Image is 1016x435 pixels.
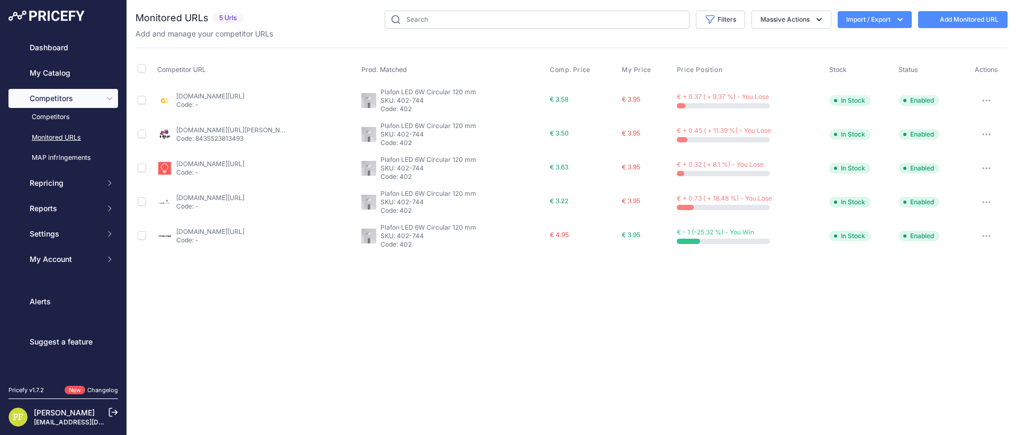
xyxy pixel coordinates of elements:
[677,93,769,101] span: € + 0.37 ( + 9.37 %) - You Lose
[829,66,847,74] span: Stock
[8,149,118,167] a: MAP infringements
[899,66,918,74] span: Status
[696,11,745,29] button: Filters
[829,231,870,241] span: In Stock
[550,66,591,74] span: Comp. Price
[677,194,772,202] span: € + 0.73 ( + 18.48 %) - You Lose
[30,178,99,188] span: Repricing
[135,11,208,25] h2: Monitored URLs
[622,66,654,74] button: My Price
[176,228,244,235] a: [DOMAIN_NAME][URL]
[622,95,640,103] span: € 3.95
[829,197,870,207] span: In Stock
[829,163,870,174] span: In Stock
[550,66,593,74] button: Comp. Price
[899,163,939,174] span: Enabled
[34,418,144,426] a: [EMAIL_ADDRESS][DOMAIN_NAME]
[751,11,831,29] button: Massive Actions
[899,95,939,106] span: Enabled
[677,160,764,168] span: € + 0.32 ( + 8.1 %) - You Lose
[380,206,542,215] p: Code: 402
[829,129,870,140] span: In Stock
[30,93,99,104] span: Competitors
[677,126,771,134] span: € + 0.45 ( + 11.39 %) - You Lose
[975,66,998,74] span: Actions
[176,134,286,143] p: Code: 8435523813493
[8,199,118,218] button: Reports
[380,223,476,231] span: Plafon LED 6W Circular 120 mm
[899,129,939,140] span: Enabled
[380,173,542,181] p: Code: 402
[622,197,640,205] span: € 3.95
[677,228,754,236] span: € - 1 (-25.32 %) - You Win
[176,92,244,100] a: [DOMAIN_NAME][URL]
[550,163,568,171] span: € 3.63
[829,95,870,106] span: In Stock
[176,202,244,211] p: Code: -
[176,126,296,134] a: [DOMAIN_NAME][URL][PERSON_NAME]
[87,386,118,394] a: Changelog
[899,197,939,207] span: Enabled
[550,197,568,205] span: € 3.22
[380,240,542,249] p: Code: 402
[380,122,476,130] span: Plafon LED 6W Circular 120 mm
[622,231,640,239] span: € 3.95
[176,168,244,177] p: Code: -
[550,231,569,239] span: € 4.95
[918,11,1008,28] a: Add Monitored URL
[135,29,273,39] p: Add and manage your competitor URLs
[176,101,244,109] p: Code: -
[8,129,118,147] a: Monitored URLs
[8,38,118,57] a: Dashboard
[8,89,118,108] button: Competitors
[8,174,118,193] button: Repricing
[176,194,244,202] a: [DOMAIN_NAME][URL]
[8,250,118,269] button: My Account
[8,224,118,243] button: Settings
[838,11,912,28] button: Import / Export
[157,66,206,74] span: Competitor URL
[380,96,542,105] p: SKU: 402-744
[622,66,651,74] span: My Price
[65,386,85,395] span: New
[380,88,476,96] span: Plafon LED 6W Circular 120 mm
[176,236,244,244] p: Code: -
[622,163,640,171] span: € 3.95
[385,11,690,29] input: Search
[8,108,118,126] a: Competitors
[361,66,407,74] span: Prod. Matched
[8,38,118,373] nav: Sidebar
[30,203,99,214] span: Reports
[380,139,542,147] p: Code: 402
[677,66,722,74] span: Price Position
[8,292,118,311] a: Alerts
[8,332,118,351] a: Suggest a feature
[34,408,95,417] a: [PERSON_NAME]
[8,11,85,21] img: Pricefy Logo
[380,156,476,164] span: Plafon LED 6W Circular 120 mm
[8,64,118,83] a: My Catalog
[176,160,244,168] a: [DOMAIN_NAME][URL]
[677,66,724,74] button: Price Position
[213,12,243,24] span: 5 Urls
[8,386,44,395] div: Pricefy v1.7.2
[380,164,542,173] p: SKU: 402-744
[380,232,542,240] p: SKU: 402-744
[380,105,542,113] p: Code: 402
[622,129,640,137] span: € 3.95
[380,189,476,197] span: Plafon LED 6W Circular 120 mm
[380,198,542,206] p: SKU: 402-744
[380,130,542,139] p: SKU: 402-744
[550,129,569,137] span: € 3.50
[550,95,568,103] span: € 3.58
[899,231,939,241] span: Enabled
[30,254,99,265] span: My Account
[30,229,99,239] span: Settings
